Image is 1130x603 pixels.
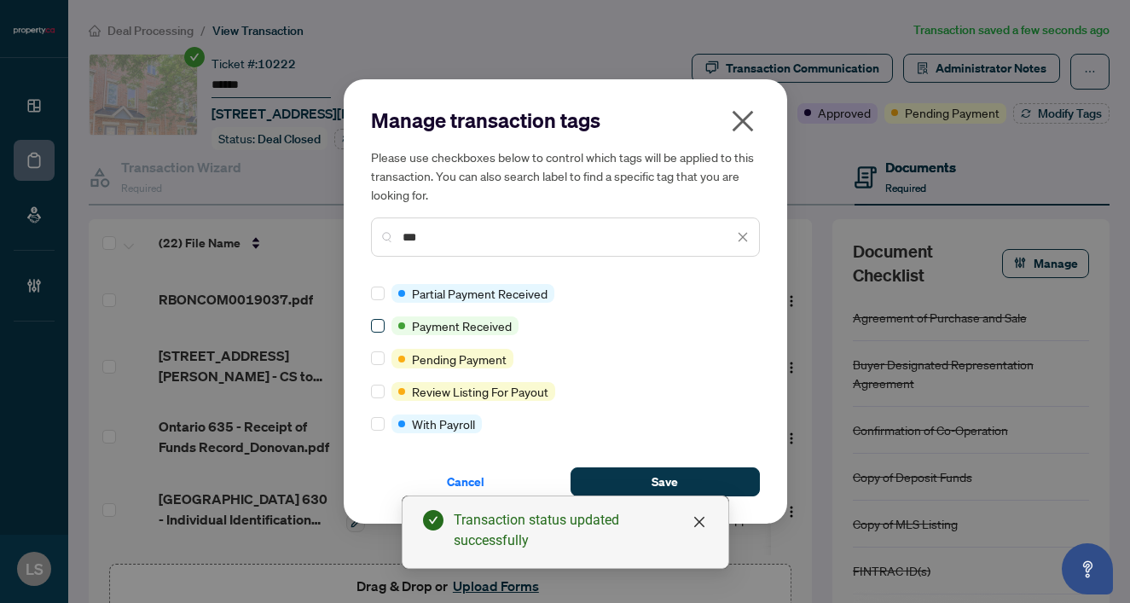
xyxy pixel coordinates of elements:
h2: Manage transaction tags [371,107,760,134]
button: Cancel [371,467,560,496]
span: Partial Payment Received [412,284,548,303]
span: Save [652,468,678,496]
span: close [729,107,756,135]
span: Payment Received [412,316,512,335]
a: Close [690,513,709,531]
span: With Payroll [412,415,475,433]
span: Cancel [447,468,484,496]
button: Save [571,467,760,496]
span: check-circle [423,510,443,531]
button: Open asap [1062,543,1113,594]
span: Pending Payment [412,350,507,368]
div: Transaction status updated successfully [454,510,708,551]
span: close [737,231,749,243]
h5: Please use checkboxes below to control which tags will be applied to this transaction. You can al... [371,148,760,204]
span: Review Listing For Payout [412,382,548,401]
span: close [692,515,706,529]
